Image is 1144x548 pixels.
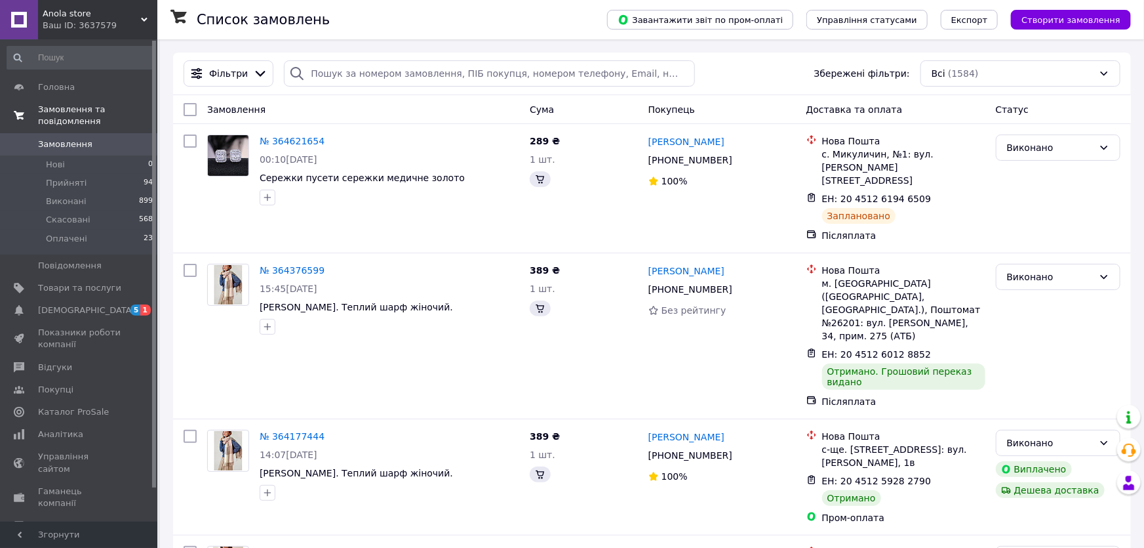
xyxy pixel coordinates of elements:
[46,196,87,207] span: Виконані
[530,154,555,165] span: 1 шт.
[38,305,135,316] span: [DEMOGRAPHIC_DATA]
[822,364,985,390] div: Отримано. Грошовий переказ видано
[260,265,325,276] a: № 364376599
[998,14,1131,24] a: Створити замовлення
[822,395,985,408] div: Післяплата
[43,20,157,32] div: Ваш ID: 3637579
[646,446,735,465] div: [PHONE_NUMBER]
[38,451,121,474] span: Управління сайтом
[38,81,75,93] span: Головна
[661,471,688,482] span: 100%
[38,260,102,272] span: Повідомлення
[948,68,979,79] span: (1584)
[822,443,985,469] div: с-ще. [STREET_ADDRESS]: вул. [PERSON_NAME], 1в
[822,430,985,443] div: Нова Пошта
[951,15,988,25] span: Експорт
[648,431,724,444] a: [PERSON_NAME]
[38,282,121,294] span: Товари та послуги
[148,159,153,171] span: 0
[260,136,325,146] a: № 364621654
[530,431,560,442] span: 389 ₴
[530,265,560,276] span: 389 ₴
[209,67,248,80] span: Фільтри
[140,305,151,316] span: 1
[7,46,154,70] input: Пошук
[208,135,248,176] img: Фото товару
[648,264,724,278] a: [PERSON_NAME]
[46,177,87,189] span: Прийняті
[817,15,917,25] span: Управління статусами
[822,229,985,242] div: Післяплата
[530,104,554,115] span: Cума
[618,14,783,26] span: Завантажити звіт по пром-оплаті
[822,264,985,277] div: Нова Пошта
[996,104,1029,115] span: Статус
[1007,270,1094,284] div: Виконано
[38,429,83,440] span: Аналітика
[46,214,90,226] span: Скасовані
[822,490,881,506] div: Отримано
[139,196,153,207] span: 899
[139,214,153,226] span: 568
[207,104,266,115] span: Замовлення
[144,177,153,189] span: 94
[38,104,157,127] span: Замовлення та повідомлення
[144,233,153,245] span: 23
[530,450,555,460] span: 1 шт.
[822,148,985,187] div: с. Микуличин, №1: вул. [PERSON_NAME][STREET_ADDRESS]
[1007,140,1094,155] div: Виконано
[38,362,72,373] span: Відгуки
[260,173,465,183] a: Сережки пусети сережки медичне золото
[214,431,242,471] img: Фото товару
[46,233,87,245] span: Оплачені
[646,151,735,169] div: [PHONE_NUMBER]
[661,176,688,186] span: 100%
[996,482,1105,498] div: Дешева доставка
[822,476,932,486] span: ЕН: 20 4512 5928 2790
[38,384,73,396] span: Покупці
[38,138,92,150] span: Замовлення
[941,10,998,30] button: Експорт
[38,327,121,350] span: Показники роботи компанії
[260,302,453,312] a: [PERSON_NAME]. Теплий шарф жіночий.
[46,159,65,171] span: Нові
[822,194,932,204] span: ЕН: 20 4512 6194 6509
[260,468,453,478] a: [PERSON_NAME]. Теплий шарф жіночий.
[607,10,793,30] button: Завантажити звіт по пром-оплаті
[822,208,896,224] div: Заплановано
[38,486,121,509] span: Гаманець компанії
[530,284,555,294] span: 1 шт.
[646,280,735,299] div: [PHONE_NUMBER]
[996,461,1072,477] div: Виплачено
[207,135,249,177] a: Фото товару
[661,305,726,316] span: Без рейтингу
[822,277,985,343] div: м. [GEOGRAPHIC_DATA] ([GEOGRAPHIC_DATA], [GEOGRAPHIC_DATA].), Поштомат №26201: вул. [PERSON_NAME]...
[648,135,724,148] a: [PERSON_NAME]
[260,284,317,294] span: 15:45[DATE]
[530,136,560,146] span: 289 ₴
[260,431,325,442] a: № 364177444
[806,10,928,30] button: Управління статусами
[648,104,695,115] span: Покупець
[822,511,985,524] div: Пром-оплата
[207,264,249,306] a: Фото товару
[806,104,903,115] span: Доставка та оплата
[260,154,317,165] span: 00:10[DATE]
[284,60,694,87] input: Пошук за номером замовлення, ПІБ покупця, номером телефону, Email, номером накладної
[1007,436,1094,450] div: Виконано
[1021,15,1120,25] span: Створити замовлення
[38,520,71,532] span: Маркет
[207,430,249,472] a: Фото товару
[260,450,317,460] span: 14:07[DATE]
[43,8,141,20] span: Anola store
[214,264,242,305] img: Фото товару
[38,406,109,418] span: Каталог ProSale
[822,135,985,148] div: Нова Пошта
[197,12,330,28] h1: Список замовлень
[822,349,932,360] span: ЕН: 20 4512 6012 8852
[814,67,910,80] span: Збережені фільтри:
[932,67,945,80] span: Всі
